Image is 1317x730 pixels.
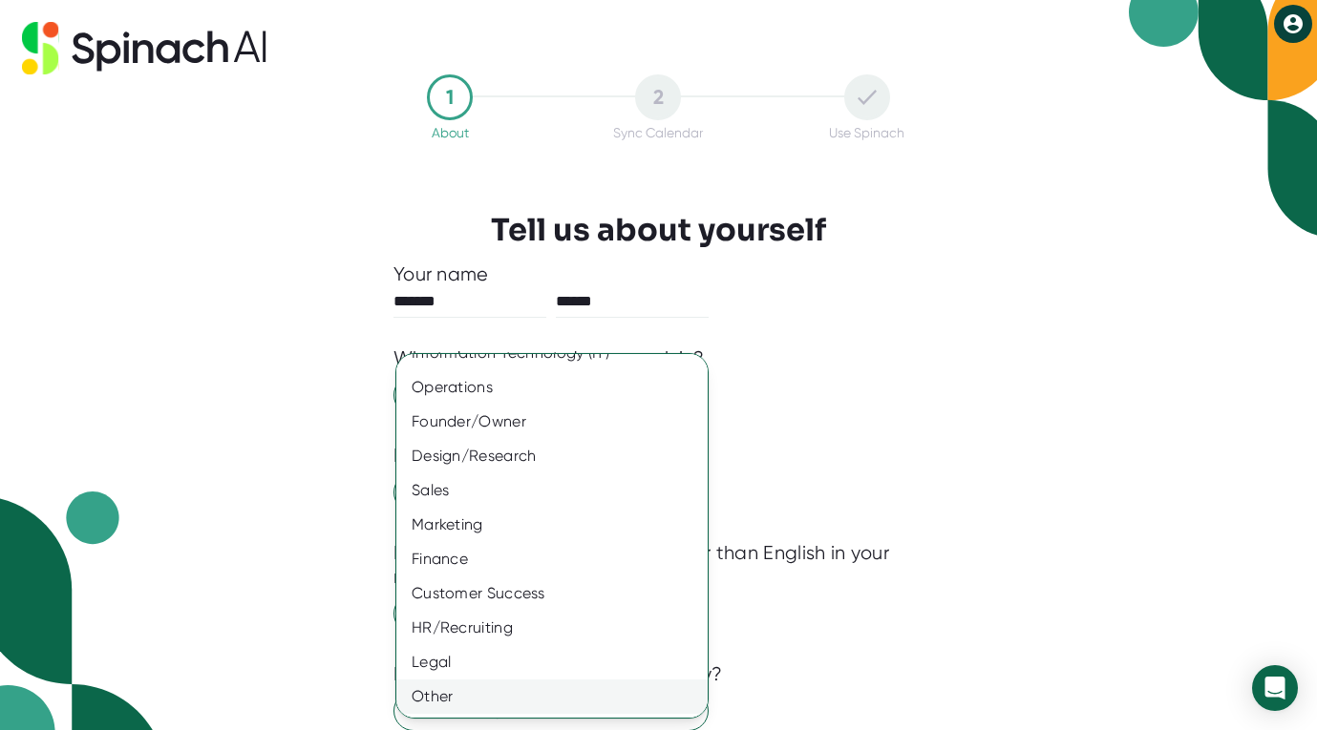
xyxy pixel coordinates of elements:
[396,370,708,405] div: Operations
[396,473,708,508] div: Sales
[1252,665,1298,711] div: Open Intercom Messenger
[396,439,708,473] div: Design/Research
[396,508,708,542] div: Marketing
[396,611,708,645] div: HR/Recruiting
[396,405,708,439] div: Founder/Owner
[396,679,708,714] div: Other
[396,576,708,611] div: Customer Success
[396,542,708,576] div: Finance
[396,645,708,679] div: Legal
